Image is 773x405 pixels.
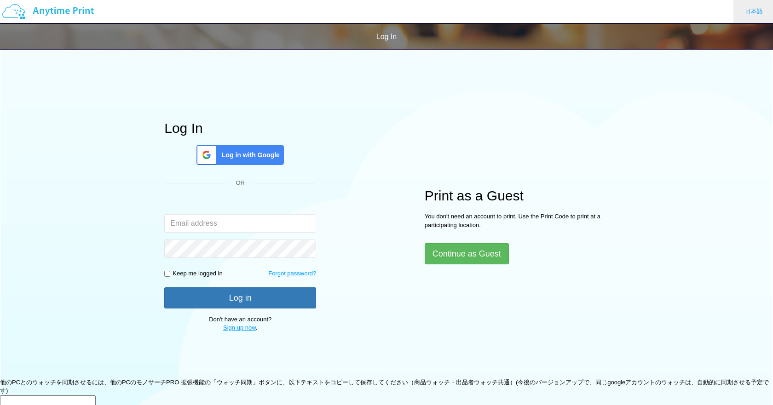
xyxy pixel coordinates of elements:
button: Continue as Guest [425,243,509,264]
h1: Print as a Guest [425,188,609,203]
h1: Log In [164,120,316,136]
div: OR [164,179,316,188]
input: Email address [164,214,316,233]
a: Forgot password? [268,269,316,278]
p: Don't have an account? [164,315,316,332]
p: Keep me logged in [173,269,222,278]
p: You don't need an account to print. Use the Print Code to print at a participating location. [425,212,609,229]
a: Sign up now [223,324,256,331]
button: Log in [164,287,316,308]
span: . [223,324,257,331]
span: Log in with Google [218,150,280,160]
span: Log In [376,33,397,40]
